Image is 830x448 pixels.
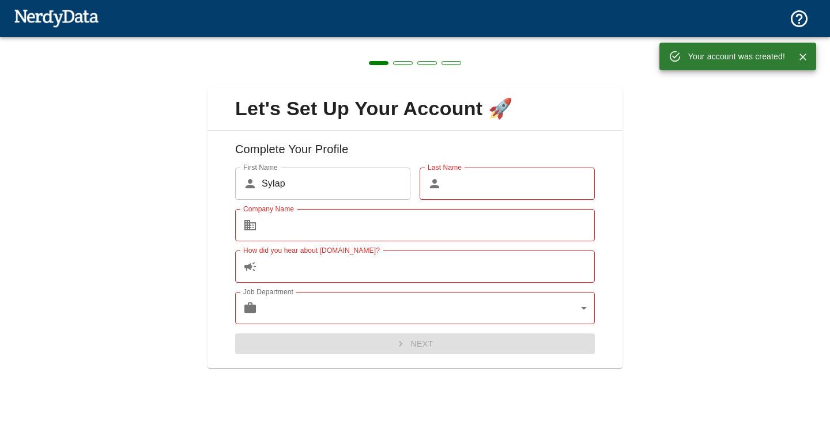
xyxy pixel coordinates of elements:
[688,46,785,67] div: Your account was created!
[217,97,613,121] span: Let's Set Up Your Account 🚀
[243,287,293,297] label: Job Department
[782,2,816,36] button: Support and Documentation
[14,6,99,29] img: NerdyData.com
[428,162,462,172] label: Last Name
[217,140,613,168] h6: Complete Your Profile
[243,245,380,255] label: How did you hear about [DOMAIN_NAME]?
[243,204,294,214] label: Company Name
[794,48,812,66] button: Close
[243,162,278,172] label: First Name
